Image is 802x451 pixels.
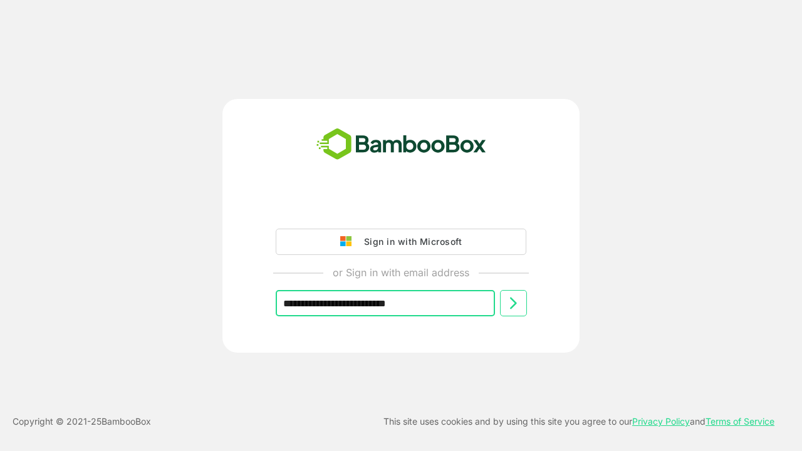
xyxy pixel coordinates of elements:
[333,265,469,280] p: or Sign in with email address
[706,416,774,427] a: Terms of Service
[358,234,462,250] div: Sign in with Microsoft
[383,414,774,429] p: This site uses cookies and by using this site you agree to our and
[310,124,493,165] img: bamboobox
[269,194,533,221] iframe: Sign in with Google Button
[13,414,151,429] p: Copyright © 2021- 25 BambooBox
[340,236,358,247] img: google
[632,416,690,427] a: Privacy Policy
[276,229,526,255] button: Sign in with Microsoft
